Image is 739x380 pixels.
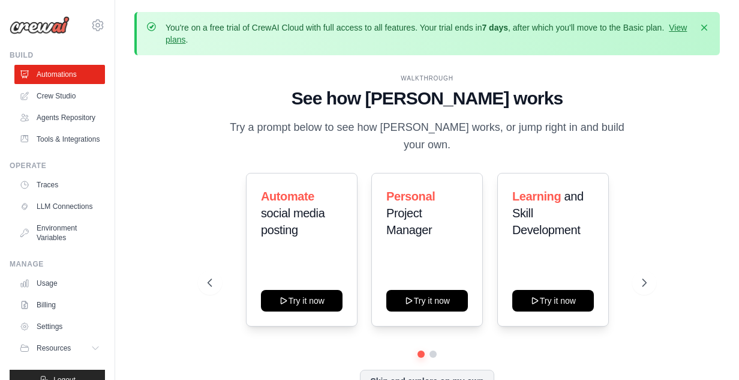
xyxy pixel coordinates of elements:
div: Operate [10,161,105,170]
button: Try it now [512,290,594,312]
h1: See how [PERSON_NAME] works [208,88,647,109]
span: Resources [37,343,71,353]
span: Automate [261,190,314,203]
button: Try it now [261,290,343,312]
a: Agents Repository [14,108,105,127]
p: You're on a free trial of CrewAI Cloud with full access to all features. Your trial ends in , aft... [166,22,691,46]
div: Manage [10,259,105,269]
span: Project Manager [386,207,432,237]
div: Build [10,50,105,60]
span: and Skill Development [512,190,584,237]
span: Personal [386,190,435,203]
button: Try it now [386,290,468,312]
a: Environment Variables [14,219,105,247]
span: Learning [512,190,561,203]
a: Billing [14,295,105,315]
a: Traces [14,175,105,195]
button: Resources [14,339,105,358]
a: Tools & Integrations [14,130,105,149]
a: Usage [14,274,105,293]
a: Automations [14,65,105,84]
a: LLM Connections [14,197,105,216]
strong: 7 days [482,23,508,32]
span: social media posting [261,207,325,237]
p: Try a prompt below to see how [PERSON_NAME] works, or jump right in and build your own. [226,119,629,154]
img: Logo [10,16,70,34]
div: WALKTHROUGH [208,74,647,83]
a: Settings [14,317,105,336]
a: Crew Studio [14,86,105,106]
